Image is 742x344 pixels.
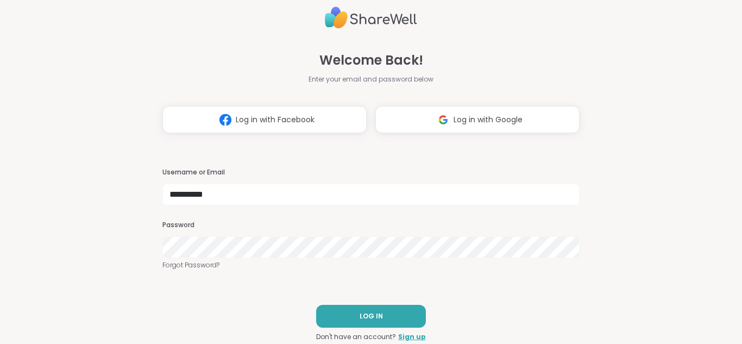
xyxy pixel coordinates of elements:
button: Log in with Google [375,106,580,133]
a: Sign up [398,332,426,342]
span: Enter your email and password below [309,74,433,84]
a: Forgot Password? [162,260,580,270]
span: LOG IN [360,311,383,321]
button: LOG IN [316,305,426,328]
img: ShareWell Logomark [433,110,454,130]
img: ShareWell Logomark [215,110,236,130]
span: Welcome Back! [319,51,423,70]
button: Log in with Facebook [162,106,367,133]
h3: Username or Email [162,168,580,177]
span: Log in with Google [454,114,523,126]
span: Log in with Facebook [236,114,315,126]
img: ShareWell Logo [325,2,417,33]
span: Don't have an account? [316,332,396,342]
h3: Password [162,221,580,230]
